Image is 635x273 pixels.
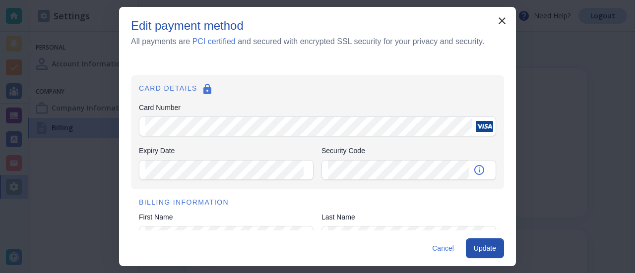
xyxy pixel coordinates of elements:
[192,37,236,46] a: PCI certified
[428,238,458,258] button: Cancel
[466,238,504,258] button: Update
[139,103,496,112] label: Card Number
[139,146,314,156] label: Expiry Date
[139,197,496,208] h6: BILLING INFORMATION
[131,35,484,48] h6: All payments are and secured with encrypted SSL security for your privacy and security.
[139,212,314,222] label: First Name
[321,212,496,222] label: Last Name
[139,83,496,99] h6: CARD DETAILS
[473,164,485,176] svg: Security code is the 3-4 digit number on the back of your card
[476,121,493,132] img: Visa
[131,19,244,33] h5: Edit payment method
